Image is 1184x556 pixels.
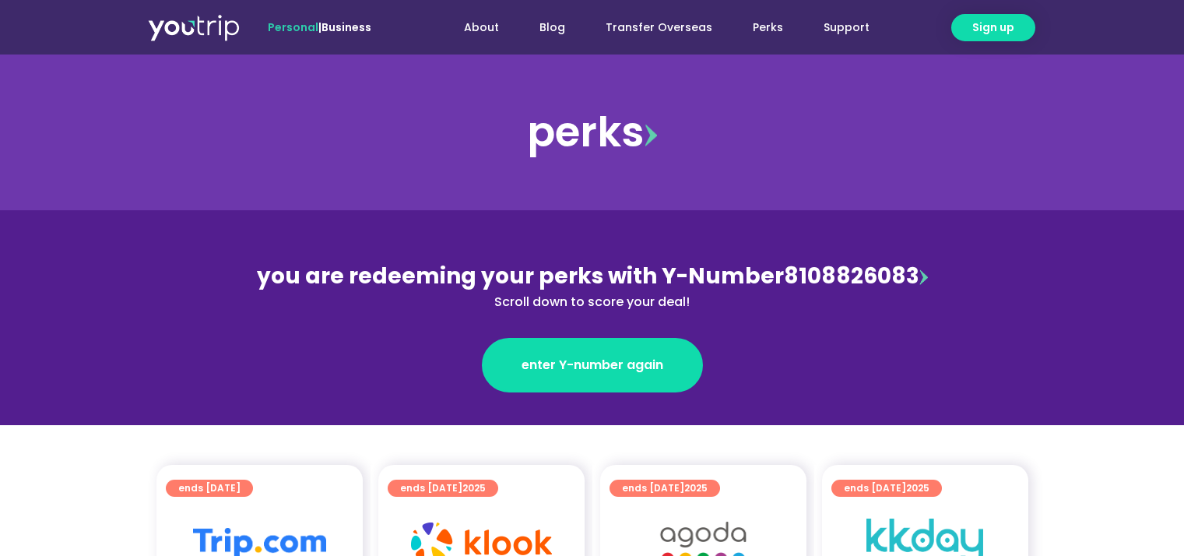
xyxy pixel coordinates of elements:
span: ends [DATE] [178,480,241,497]
a: Support [803,13,890,42]
a: ends [DATE] [166,480,253,497]
a: About [444,13,519,42]
div: Scroll down to score your deal! [255,293,930,311]
nav: Menu [413,13,890,42]
a: ends [DATE]2025 [831,480,942,497]
a: enter Y-number again [482,338,703,392]
div: 8108826083 [255,260,930,311]
span: 2025 [906,481,929,494]
span: 2025 [684,481,708,494]
span: ends [DATE] [400,480,486,497]
span: | [268,19,371,35]
a: Perks [733,13,803,42]
span: you are redeeming your perks with Y-Number [257,261,784,291]
span: Personal [268,19,318,35]
a: ends [DATE]2025 [610,480,720,497]
a: ends [DATE]2025 [388,480,498,497]
span: 2025 [462,481,486,494]
a: Business [321,19,371,35]
span: enter Y-number again [522,356,663,375]
a: Transfer Overseas [585,13,733,42]
span: Sign up [972,19,1014,36]
a: Sign up [951,14,1035,41]
span: ends [DATE] [622,480,708,497]
span: ends [DATE] [844,480,929,497]
a: Blog [519,13,585,42]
